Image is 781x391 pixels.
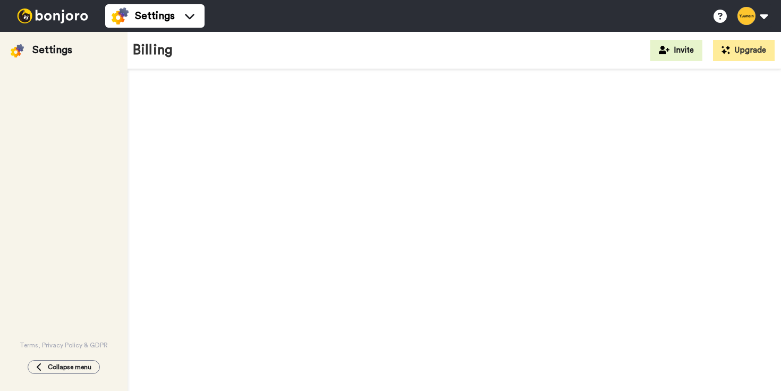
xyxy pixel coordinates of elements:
[32,43,72,57] div: Settings
[650,40,702,61] button: Invite
[48,363,91,371] span: Collapse menu
[28,360,100,374] button: Collapse menu
[112,7,129,24] img: settings-colored.svg
[135,9,175,23] span: Settings
[13,9,92,23] img: bj-logo-header-white.svg
[11,44,24,57] img: settings-colored.svg
[713,40,775,61] button: Upgrade
[133,43,173,58] h1: Billing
